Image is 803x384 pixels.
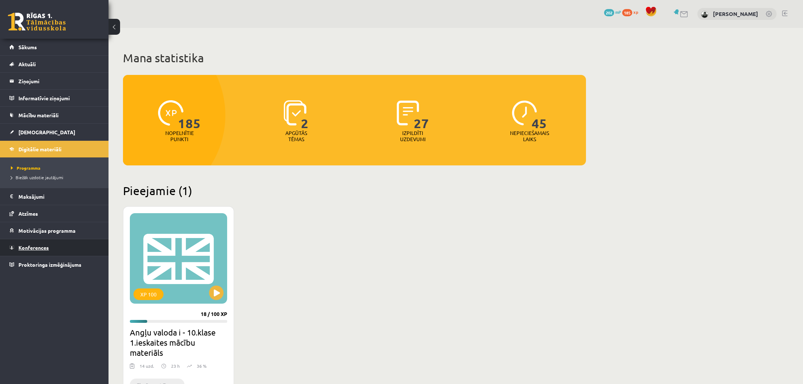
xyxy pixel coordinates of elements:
p: Nopelnītie punkti [165,130,194,142]
span: Biežāk uzdotie jautājumi [11,174,63,180]
span: 2 [301,100,309,130]
span: Atzīmes [18,210,38,217]
a: Atzīmes [9,205,99,222]
h2: Angļu valoda i - 10.klase 1.ieskaites mācību materiāls [130,327,227,358]
legend: Informatīvie ziņojumi [18,90,99,106]
h1: Mana statistika [123,51,586,65]
span: 185 [178,100,201,130]
img: icon-xp-0682a9bc20223a9ccc6f5883a126b849a74cddfe5390d2b41b4391c66f2066e7.svg [158,100,183,126]
a: Mācību materiāli [9,107,99,123]
span: Motivācijas programma [18,227,76,234]
span: Programma [11,165,41,171]
span: xp [633,9,638,15]
a: Motivācijas programma [9,222,99,239]
span: Konferences [18,244,49,251]
a: Programma [11,165,101,171]
span: Proktoringa izmēģinājums [18,261,81,268]
h2: Pieejamie (1) [123,183,586,198]
span: 45 [532,100,547,130]
span: [DEMOGRAPHIC_DATA] [18,129,75,135]
a: Konferences [9,239,99,256]
a: Proktoringa izmēģinājums [9,256,99,273]
p: Izpildīti uzdevumi [399,130,427,142]
img: icon-completed-tasks-ad58ae20a441b2904462921112bc710f1caf180af7a3daa7317a5a94f2d26646.svg [397,100,419,126]
img: icon-clock-7be60019b62300814b6bd22b8e044499b485619524d84068768e800edab66f18.svg [512,100,537,126]
div: 14 uzd. [140,363,154,374]
p: 23 h [171,363,180,369]
a: 202 mP [604,9,621,15]
a: Rīgas 1. Tālmācības vidusskola [8,13,66,31]
span: Digitālie materiāli [18,146,61,152]
p: Apgūtās tēmas [282,130,310,142]
span: Aktuāli [18,61,36,67]
a: Informatīvie ziņojumi [9,90,99,106]
a: 185 xp [622,9,642,15]
span: 202 [604,9,614,16]
a: Biežāk uzdotie jautājumi [11,174,101,181]
a: Maksājumi [9,188,99,205]
a: Ziņojumi [9,73,99,89]
a: Aktuāli [9,56,99,72]
span: mP [615,9,621,15]
div: XP 100 [133,288,163,300]
a: Digitālie materiāli [9,141,99,157]
legend: Ziņojumi [18,73,99,89]
span: Mācību materiāli [18,112,59,118]
p: 36 % [197,363,207,369]
a: [PERSON_NAME] [713,10,758,17]
span: Sākums [18,44,37,50]
img: Mārtiņš Balodis [701,11,708,18]
span: 27 [414,100,429,130]
a: Sākums [9,39,99,55]
p: Nepieciešamais laiks [510,130,549,142]
span: 185 [622,9,632,16]
legend: Maksājumi [18,188,99,205]
a: [DEMOGRAPHIC_DATA] [9,124,99,140]
img: icon-learned-topics-4a711ccc23c960034f471b6e78daf4a3bad4a20eaf4de84257b87e66633f6470.svg [284,100,306,126]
